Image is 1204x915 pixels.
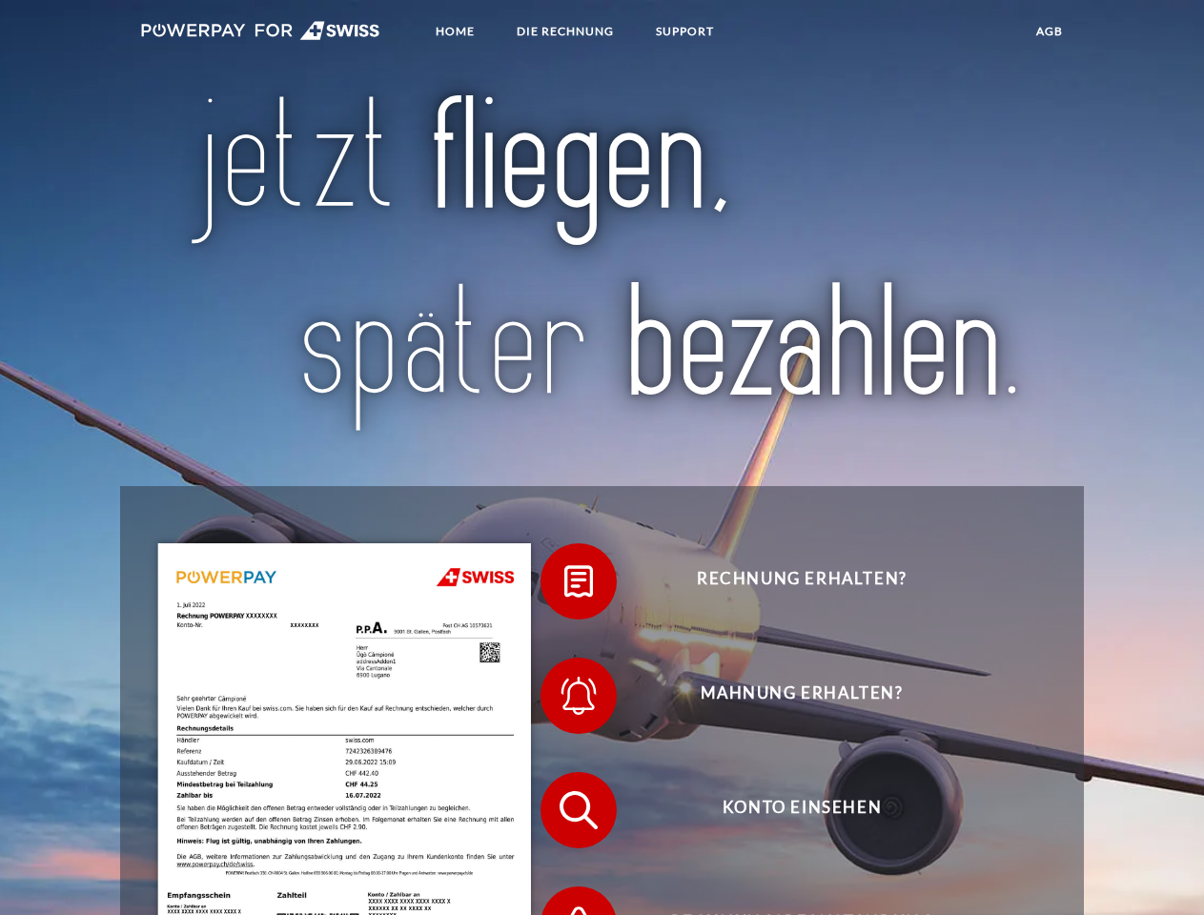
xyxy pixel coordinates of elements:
[500,14,630,49] a: DIE RECHNUNG
[1020,14,1079,49] a: agb
[555,786,602,834] img: qb_search.svg
[555,558,602,605] img: qb_bill.svg
[419,14,491,49] a: Home
[541,543,1036,620] button: Rechnung erhalten?
[568,658,1035,734] span: Mahnung erhalten?
[541,772,1036,848] button: Konto einsehen
[640,14,730,49] a: SUPPORT
[555,672,602,720] img: qb_bell.svg
[141,21,380,40] img: logo-swiss-white.svg
[568,772,1035,848] span: Konto einsehen
[541,658,1036,734] button: Mahnung erhalten?
[568,543,1035,620] span: Rechnung erhalten?
[182,91,1022,438] img: title-swiss_de.svg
